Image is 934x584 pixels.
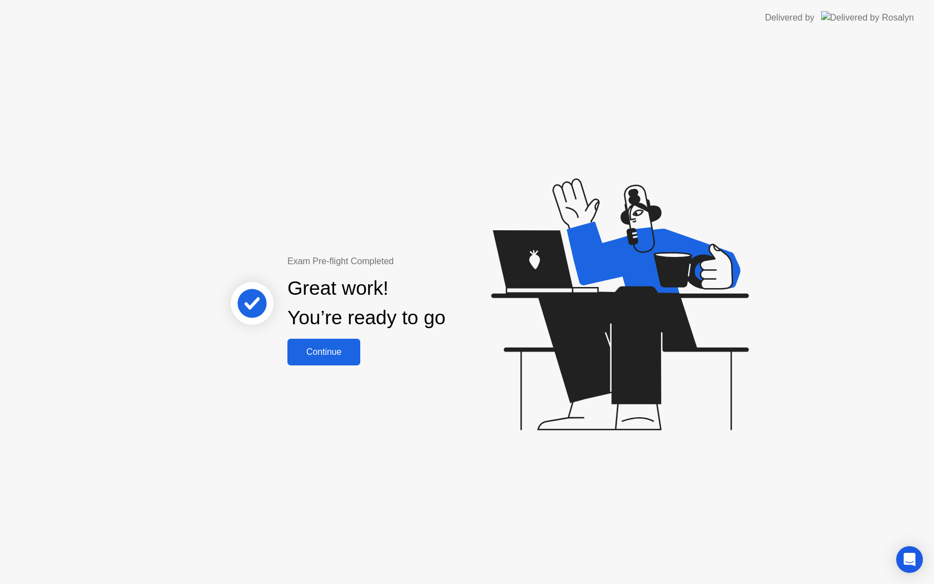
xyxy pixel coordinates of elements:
[765,11,814,24] div: Delivered by
[287,339,360,365] button: Continue
[291,347,357,357] div: Continue
[821,11,914,24] img: Delivered by Rosalyn
[896,546,923,573] div: Open Intercom Messenger
[287,255,517,268] div: Exam Pre-flight Completed
[287,274,445,333] div: Great work! You’re ready to go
